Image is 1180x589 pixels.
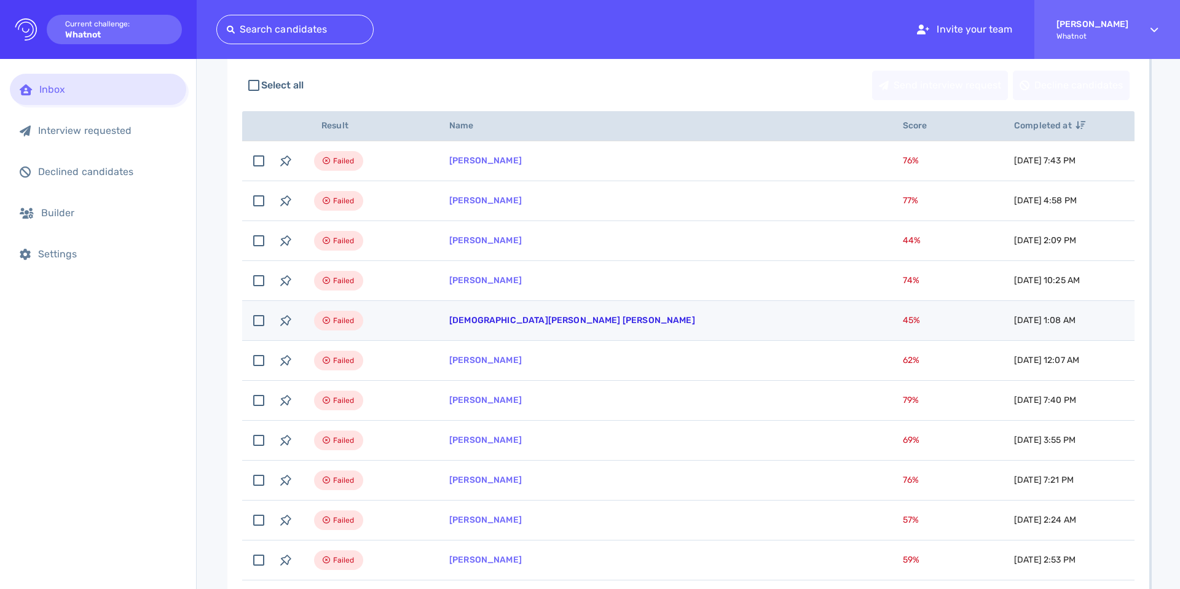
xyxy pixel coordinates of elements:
[38,248,176,260] div: Settings
[903,435,919,445] span: 69 %
[449,155,522,166] a: [PERSON_NAME]
[333,193,355,208] span: Failed
[903,275,919,286] span: 74 %
[449,475,522,485] a: [PERSON_NAME]
[449,515,522,525] a: [PERSON_NAME]
[903,395,919,405] span: 79 %
[903,515,919,525] span: 57 %
[333,233,355,248] span: Failed
[1056,32,1128,41] span: Whatnot
[299,111,435,141] th: Result
[449,275,522,286] a: [PERSON_NAME]
[38,125,176,136] div: Interview requested
[903,315,920,326] span: 45 %
[903,475,919,485] span: 76 %
[449,435,522,445] a: [PERSON_NAME]
[449,355,522,365] a: [PERSON_NAME]
[903,355,919,365] span: 62 %
[1013,71,1129,99] div: Decline candidates
[903,555,919,565] span: 59 %
[333,393,355,408] span: Failed
[903,120,941,131] span: Score
[1014,195,1077,206] span: [DATE] 4:58 PM
[872,71,1008,100] button: Send interview request
[1014,435,1076,445] span: [DATE] 3:55 PM
[1014,555,1076,565] span: [DATE] 2:53 PM
[333,154,355,168] span: Failed
[261,78,304,93] span: Select all
[449,555,522,565] a: [PERSON_NAME]
[333,473,355,488] span: Failed
[449,120,487,131] span: Name
[1014,235,1076,246] span: [DATE] 2:09 PM
[1056,19,1128,29] strong: [PERSON_NAME]
[1014,515,1076,525] span: [DATE] 2:24 AM
[873,71,1007,99] div: Send interview request
[903,195,918,206] span: 77 %
[1014,275,1080,286] span: [DATE] 10:25 AM
[41,207,176,219] div: Builder
[1014,475,1074,485] span: [DATE] 7:21 PM
[333,313,355,328] span: Failed
[333,433,355,448] span: Failed
[333,553,355,568] span: Failed
[39,84,176,95] div: Inbox
[449,315,695,326] a: [DEMOGRAPHIC_DATA][PERSON_NAME] [PERSON_NAME]
[333,513,355,528] span: Failed
[1014,155,1076,166] span: [DATE] 7:43 PM
[449,395,522,405] a: [PERSON_NAME]
[1014,355,1079,365] span: [DATE] 12:07 AM
[38,166,176,177] div: Declined candidates
[1014,395,1076,405] span: [DATE] 7:40 PM
[449,235,522,246] a: [PERSON_NAME]
[903,155,919,166] span: 76 %
[333,353,355,368] span: Failed
[333,273,355,288] span: Failed
[1014,120,1085,131] span: Completed at
[1014,315,1076,326] span: [DATE] 1:08 AM
[903,235,921,246] span: 44 %
[449,195,522,206] a: [PERSON_NAME]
